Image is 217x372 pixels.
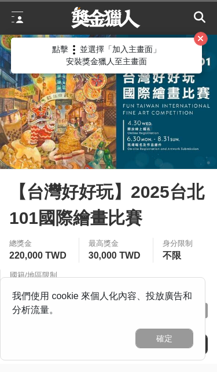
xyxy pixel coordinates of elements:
[68,44,80,56] img: Share Icon
[163,251,181,260] span: 不限
[80,45,161,54] span: 並選擇「加入主畫面」
[9,179,208,231] span: 【台灣好好玩】2025台北101國際繪畫比賽
[89,251,141,260] span: 30,000 TWD
[9,251,67,260] span: 220,000 TWD
[89,238,144,249] span: 最高獎金
[66,57,147,66] span: 安裝獎金獵人至主畫面
[12,291,192,315] span: 我們使用 cookie 來個人化內容、投放廣告和分析流量。
[163,238,193,249] div: 身分限制
[52,45,68,54] span: 點擊
[9,238,69,249] span: 總獎金
[135,329,193,348] button: 確定
[10,270,57,281] div: 國籍/地區限制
